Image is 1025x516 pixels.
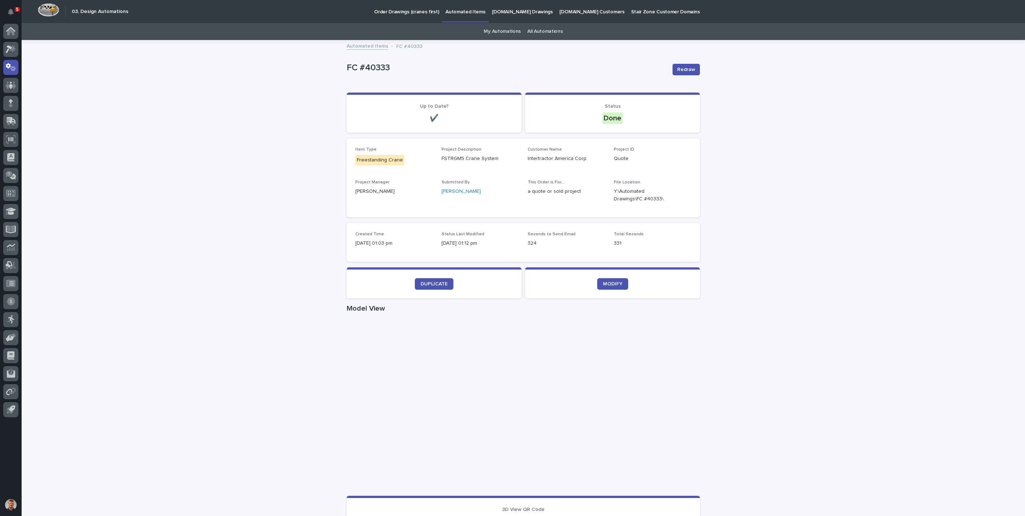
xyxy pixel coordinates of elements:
[528,180,564,184] span: This Order is For...
[355,147,377,152] span: Item Type
[3,4,18,19] button: Notifications
[355,180,390,184] span: Project Manager
[528,240,605,247] p: 324
[602,112,623,124] div: Done
[528,232,576,236] span: Seconds to Send Email
[441,147,482,152] span: Project Description
[603,281,622,286] span: MODIFY
[38,3,59,17] img: Workspace Logo
[441,240,519,247] p: [DATE] 01:12 pm
[614,180,640,184] span: File Location
[396,42,422,50] p: FC #40333
[441,188,481,195] a: [PERSON_NAME]
[614,232,644,236] span: Total Seconds
[614,240,691,247] p: 331
[528,147,562,152] span: Customer Name
[614,188,674,203] : Y:\Automated Drawings\FC #40333\
[528,155,605,163] p: Intertractor America Corp.
[347,41,388,50] a: Automated Items
[355,240,433,247] p: [DATE] 01:03 pm
[673,64,700,75] button: Redraw
[502,507,545,512] span: 3D View QR Code
[614,155,691,163] p: Quote
[355,155,404,165] div: Freestanding Crane
[9,9,18,20] div: Notifications5
[16,7,18,12] p: 5
[677,66,695,73] span: Redraw
[355,114,513,123] p: ✔️
[72,9,128,15] h2: 03. Design Automations
[420,104,449,109] span: Up to Date?
[347,304,700,313] h1: Model View
[441,180,470,184] span: Submitted By
[441,232,484,236] span: Status Last Modified
[3,497,18,512] button: users-avatar
[528,188,605,195] p: a quote or sold project
[355,232,384,236] span: Created Time
[527,23,563,40] a: All Automations
[355,188,433,195] p: [PERSON_NAME]
[605,104,621,109] span: Status
[347,63,667,73] p: FC #40333
[614,147,634,152] span: Project ID
[421,281,448,286] span: DUPLICATE
[415,278,453,290] a: DUPLICATE
[597,278,628,290] a: MODIFY
[484,23,521,40] a: My Automations
[347,316,700,496] iframe: Model View
[441,155,519,163] p: FSTRGM5 Crane System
